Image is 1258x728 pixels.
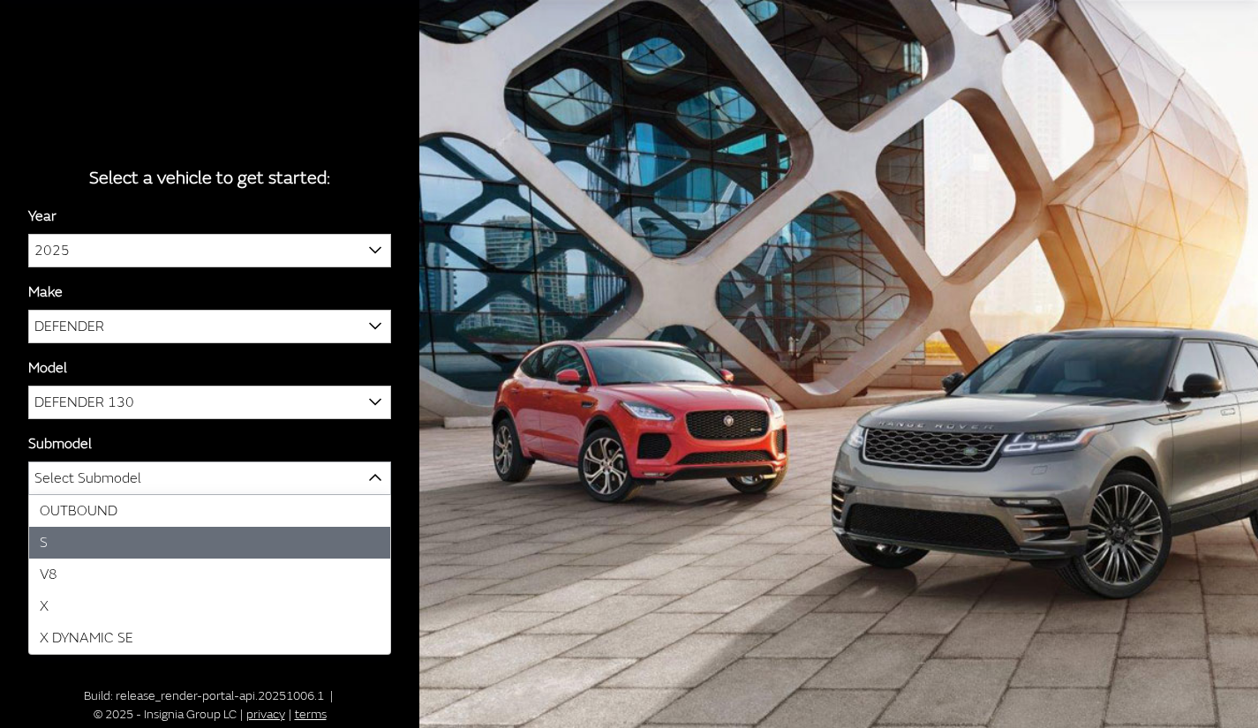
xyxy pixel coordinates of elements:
li: V8 [29,559,390,590]
span: 2025 [29,235,390,266]
label: Submodel [28,433,92,454]
label: Model [28,357,67,379]
span: Build: release_render-portal-api.20251006.1 [84,688,324,703]
span: Select Submodel [28,462,391,495]
span: Select Submodel [34,462,141,494]
span: DEFENDER 130 [29,387,390,418]
span: Select Submodel [29,462,390,494]
span: © 2025 - Insignia Group LC [94,707,237,722]
div: Select a vehicle to get started: [28,165,391,191]
span: 2025 [28,234,391,267]
label: Year [28,206,56,227]
li: S [29,527,390,559]
li: OUTBOUND [29,495,390,527]
a: privacy [246,707,285,722]
a: terms [295,707,327,722]
li: X DYNAMIC SE [29,622,390,654]
span: | [330,688,333,703]
li: X [29,590,390,622]
span: DEFENDER [29,311,390,342]
span: DEFENDER [28,310,391,343]
span: DEFENDER 130 [28,386,391,419]
span: | [240,707,243,722]
label: Make [28,281,63,303]
span: | [289,707,291,722]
